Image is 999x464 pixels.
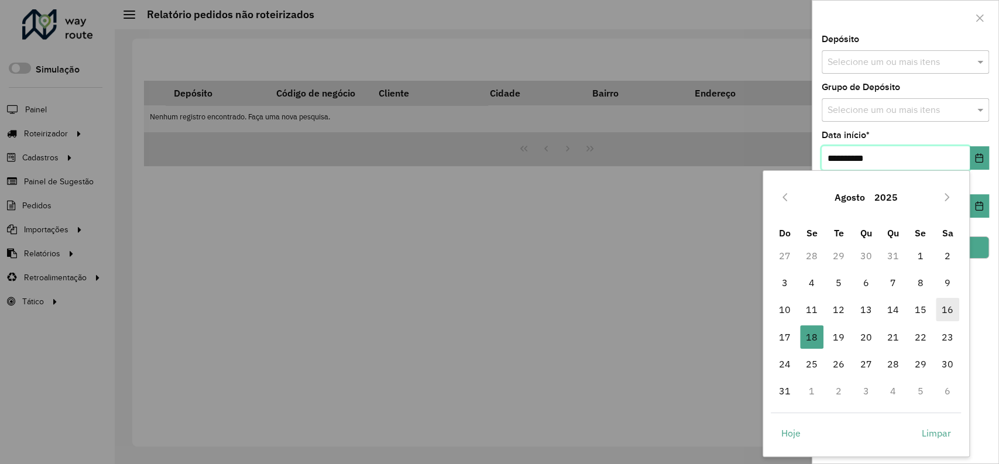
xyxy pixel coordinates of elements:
td: 6 [852,269,879,296]
td: 2 [825,377,852,404]
td: 30 [852,242,879,269]
button: Hoje [771,421,810,445]
td: 30 [934,350,961,377]
td: 24 [771,350,798,377]
span: 20 [854,325,878,349]
span: Sa [942,227,953,239]
span: 13 [854,298,878,321]
span: 27 [854,352,878,376]
td: 31 [880,242,907,269]
td: 29 [825,242,852,269]
button: Next Month [938,188,956,207]
button: Choose Date [970,146,989,170]
span: 25 [800,352,823,376]
span: 11 [800,298,823,321]
td: 20 [852,324,879,350]
span: 4 [800,271,823,294]
td: 10 [771,296,798,323]
td: 9 [934,269,961,296]
span: 19 [827,325,850,349]
td: 21 [880,324,907,350]
td: 6 [934,377,961,404]
button: Choose Year [870,183,902,211]
span: 24 [773,352,796,376]
button: Previous Month [775,188,794,207]
td: 25 [798,350,825,377]
label: Data início [822,128,870,142]
td: 12 [825,296,852,323]
span: Te [834,227,844,239]
td: 11 [798,296,825,323]
span: 12 [827,298,850,321]
label: Depósito [822,32,859,46]
td: 4 [880,377,907,404]
span: 17 [773,325,796,349]
td: 1 [798,377,825,404]
span: 26 [827,352,850,376]
button: Choose Date [970,194,989,218]
span: 28 [881,352,905,376]
span: 3 [773,271,796,294]
span: 10 [773,298,796,321]
span: 22 [908,325,932,349]
td: 18 [798,324,825,350]
span: 5 [827,271,850,294]
td: 31 [771,377,798,404]
span: 16 [936,298,959,321]
span: 1 [908,244,932,267]
td: 5 [907,377,933,404]
span: Limpar [922,426,951,440]
div: Choose Date [763,170,970,458]
span: 23 [936,325,959,349]
label: Grupo de Depósito [822,80,900,94]
td: 8 [907,269,933,296]
span: 14 [881,298,905,321]
td: 5 [825,269,852,296]
span: 8 [908,271,932,294]
td: 22 [907,324,933,350]
span: Qu [887,227,899,239]
span: 30 [936,352,959,376]
td: 7 [880,269,907,296]
td: 15 [907,296,933,323]
span: Qu [860,227,872,239]
td: 28 [880,350,907,377]
td: 4 [798,269,825,296]
span: 29 [908,352,932,376]
button: Choose Month [830,183,870,211]
button: Limpar [912,421,961,445]
td: 26 [825,350,852,377]
span: 15 [908,298,932,321]
td: 14 [880,296,907,323]
td: 16 [934,296,961,323]
td: 27 [852,350,879,377]
td: 3 [771,269,798,296]
td: 23 [934,324,961,350]
span: 31 [773,379,796,403]
span: 2 [936,244,959,267]
span: 7 [881,271,905,294]
span: Do [778,227,790,239]
td: 1 [907,242,933,269]
td: 28 [798,242,825,269]
span: 9 [936,271,959,294]
td: 3 [852,377,879,404]
span: 18 [800,325,823,349]
span: 6 [854,271,878,294]
span: Hoje [781,426,800,440]
td: 19 [825,324,852,350]
td: 17 [771,324,798,350]
span: Se [915,227,926,239]
td: 13 [852,296,879,323]
td: 2 [934,242,961,269]
td: 27 [771,242,798,269]
td: 29 [907,350,933,377]
span: 21 [881,325,905,349]
span: Se [806,227,817,239]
